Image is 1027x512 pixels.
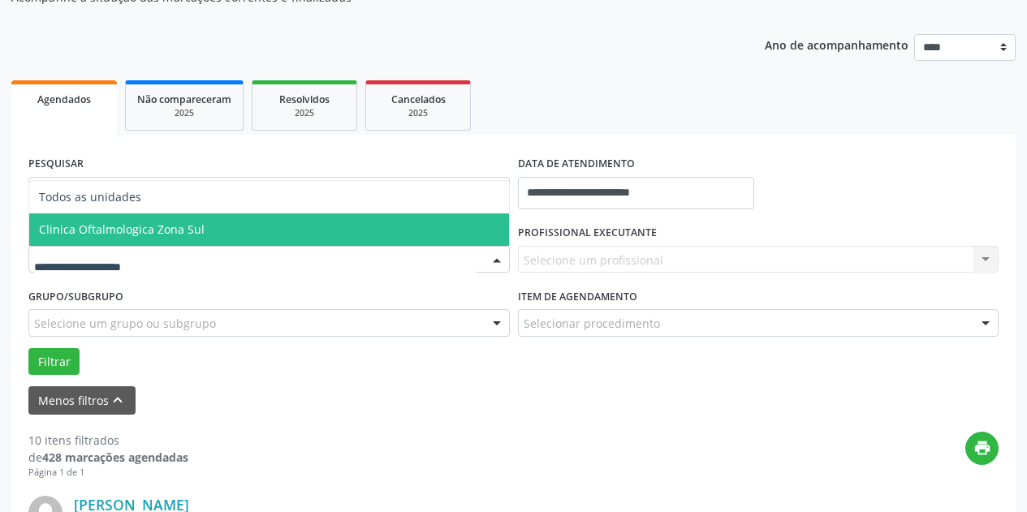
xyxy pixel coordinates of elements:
[109,391,127,409] i: keyboard_arrow_up
[28,152,84,177] label: PESQUISAR
[28,386,136,415] button: Menos filtroskeyboard_arrow_up
[264,107,345,119] div: 2025
[518,152,635,177] label: DATA DE ATENDIMENTO
[137,93,231,106] span: Não compareceram
[965,432,999,465] button: print
[518,221,657,246] label: PROFISSIONAL EXECUTANTE
[391,93,446,106] span: Cancelados
[518,284,637,309] label: Item de agendamento
[42,450,188,465] strong: 428 marcações agendadas
[973,439,991,457] i: print
[28,284,123,309] label: Grupo/Subgrupo
[28,348,80,376] button: Filtrar
[524,315,660,332] span: Selecionar procedimento
[137,107,231,119] div: 2025
[37,93,91,106] span: Agendados
[28,466,188,480] div: Página 1 de 1
[378,107,459,119] div: 2025
[28,432,188,449] div: 10 itens filtrados
[39,189,141,204] span: Todos as unidades
[765,34,908,54] p: Ano de acompanhamento
[28,449,188,466] div: de
[39,222,205,237] span: Clinica Oftalmologica Zona Sul
[279,93,330,106] span: Resolvidos
[34,315,216,332] span: Selecione um grupo ou subgrupo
